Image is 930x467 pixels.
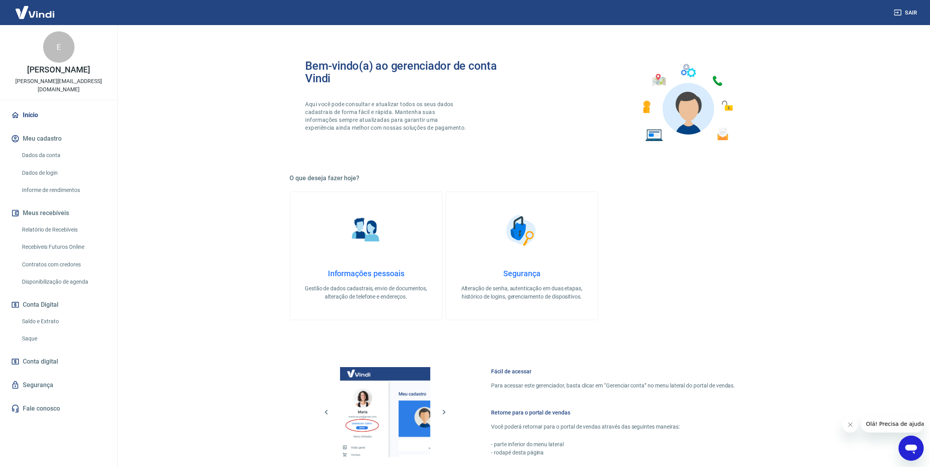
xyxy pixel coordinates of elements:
[306,100,468,132] p: Aqui você pode consultar e atualizar todos os seus dados cadastrais de forma fácil e rápida. Mant...
[446,192,598,320] a: SegurançaSegurançaAlteração de senha, autenticação em duas etapas, histórico de logins, gerenciam...
[9,353,108,370] a: Conta digital
[19,182,108,198] a: Informe de rendimentos
[9,107,108,124] a: Início
[9,205,108,222] button: Meus recebíveis
[892,5,921,20] button: Sair
[340,367,430,457] img: Imagem da dashboard mostrando o botão de gerenciar conta na sidebar no lado esquerdo
[19,147,108,163] a: Dados da conta
[491,449,735,457] p: - rodapé desta página
[9,376,108,394] a: Segurança
[19,165,108,181] a: Dados de login
[306,60,522,85] h2: Bem-vindo(a) ao gerenciador de conta Vindi
[9,0,60,24] img: Vindi
[23,356,58,367] span: Conta digital
[843,417,858,433] iframe: Fechar mensagem
[9,400,108,417] a: Fale conosco
[19,239,108,255] a: Recebíveis Futuros Online
[9,130,108,147] button: Meu cadastro
[861,415,924,433] iframe: Mensagem da empresa
[502,211,541,250] img: Segurança
[19,313,108,329] a: Saldo e Extrato
[346,211,386,250] img: Informações pessoais
[491,382,735,390] p: Para acessar este gerenciador, basta clicar em “Gerenciar conta” no menu lateral do portal de ven...
[899,436,924,461] iframe: Botão para abrir a janela de mensagens
[636,60,739,146] img: Imagem de um avatar masculino com diversos icones exemplificando as funcionalidades do gerenciado...
[290,192,442,320] a: Informações pessoaisInformações pessoaisGestão de dados cadastrais, envio de documentos, alteraçã...
[491,423,735,431] p: Você poderá retornar para o portal de vendas através das seguintes maneiras:
[19,257,108,273] a: Contratos com credores
[491,440,735,449] p: - parte inferior do menu lateral
[303,269,430,278] h4: Informações pessoais
[303,284,430,301] p: Gestão de dados cadastrais, envio de documentos, alteração de telefone e endereços.
[19,331,108,347] a: Saque
[491,409,735,416] h6: Retorne para o portal de vendas
[19,274,108,290] a: Disponibilização de agenda
[459,284,585,301] p: Alteração de senha, autenticação em duas etapas, histórico de logins, gerenciamento de dispositivos.
[27,66,90,74] p: [PERSON_NAME]
[491,367,735,375] h6: Fácil de acessar
[459,269,585,278] h4: Segurança
[290,174,754,182] h5: O que deseja fazer hoje?
[5,5,66,12] span: Olá! Precisa de ajuda?
[43,31,75,63] div: E
[9,296,108,313] button: Conta Digital
[19,222,108,238] a: Relatório de Recebíveis
[6,77,111,94] p: [PERSON_NAME][EMAIL_ADDRESS][DOMAIN_NAME]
